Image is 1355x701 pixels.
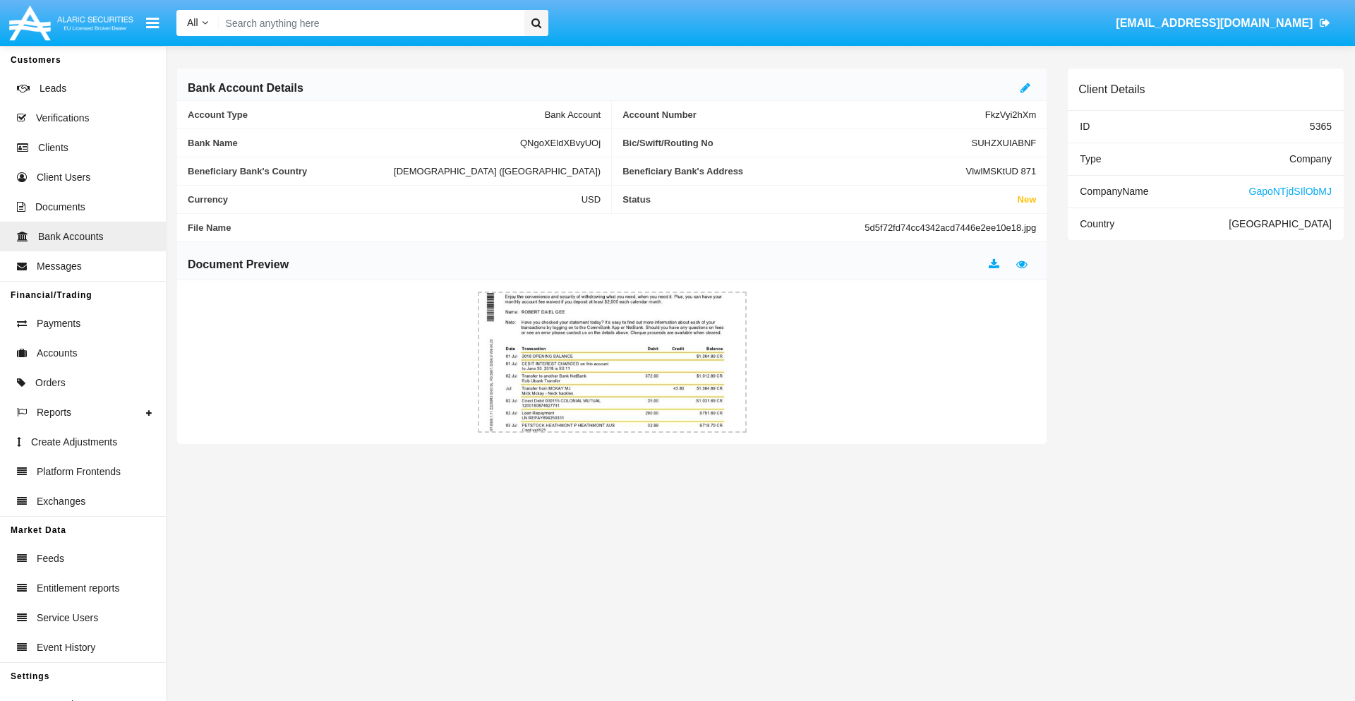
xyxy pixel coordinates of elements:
[1249,186,1332,197] span: GapoNTjdSIlObMJ
[40,81,66,96] span: Leads
[187,17,198,28] span: All
[37,611,98,625] span: Service Users
[1310,121,1332,132] span: 5365
[37,259,82,274] span: Messages
[865,222,1036,233] span: 5d5f72fd74cc4342acd7446e2ee10e18.jpg
[1116,17,1313,29] span: [EMAIL_ADDRESS][DOMAIN_NAME]
[188,194,582,205] span: Currency
[622,194,1017,205] span: Status
[966,166,1037,176] span: VlwlMSKtUD 871
[394,166,601,176] span: [DEMOGRAPHIC_DATA] ([GEOGRAPHIC_DATA])
[7,2,135,44] img: Logo image
[188,166,394,176] span: Beneficiary Bank's Country
[188,80,303,96] h6: Bank Account Details
[35,200,85,215] span: Documents
[520,138,601,148] span: QNgoXEldXBvyUOj
[37,405,71,420] span: Reports
[219,10,519,36] input: Search
[188,138,520,148] span: Bank Name
[37,581,120,596] span: Entitlement reports
[622,109,985,120] span: Account Number
[31,435,117,450] span: Create Adjustments
[985,109,1036,120] span: FkzVyi2hXm
[622,138,971,148] span: Bic/Swift/Routing No
[1018,194,1037,205] span: New
[1109,4,1337,43] a: [EMAIL_ADDRESS][DOMAIN_NAME]
[37,170,90,185] span: Client Users
[188,109,545,120] span: Account Type
[1289,153,1332,164] span: Company
[1080,153,1101,164] span: Type
[1080,121,1090,132] span: ID
[972,138,1037,148] span: SUHZXUIABNF
[1080,186,1148,197] span: Company Name
[1078,83,1145,96] h6: Client Details
[38,229,104,244] span: Bank Accounts
[582,194,601,205] span: USD
[37,465,121,479] span: Platform Frontends
[188,257,289,272] h6: Document Preview
[622,166,965,176] span: Beneficiary Bank's Address
[37,346,78,361] span: Accounts
[38,140,68,155] span: Clients
[1229,218,1332,229] span: [GEOGRAPHIC_DATA]
[176,16,219,30] a: All
[545,109,601,120] span: Bank Account
[37,640,95,655] span: Event History
[37,551,64,566] span: Feeds
[36,111,89,126] span: Verifications
[1080,218,1114,229] span: Country
[35,376,66,390] span: Orders
[37,316,80,331] span: Payments
[188,222,865,233] span: File Name
[37,494,85,509] span: Exchanges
